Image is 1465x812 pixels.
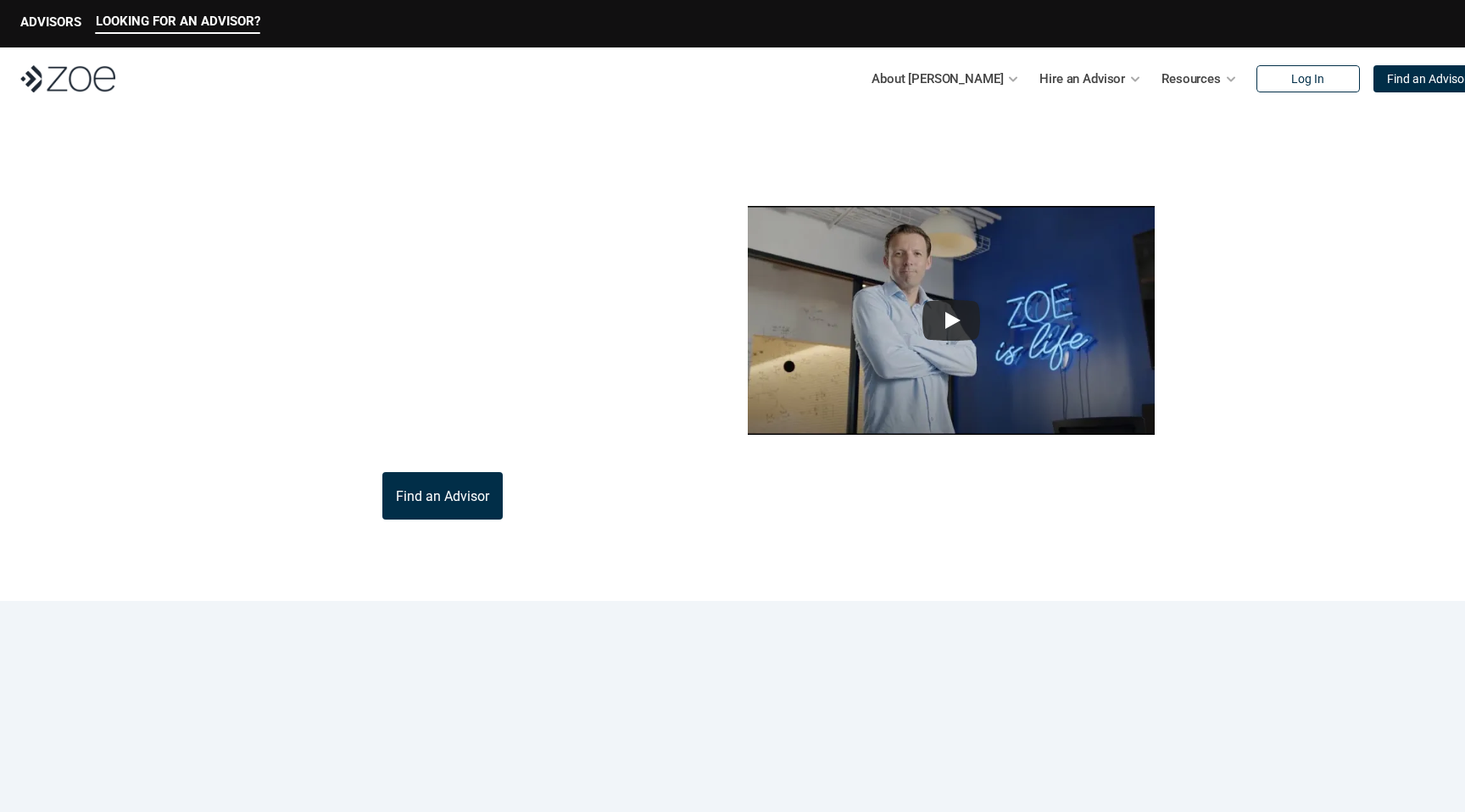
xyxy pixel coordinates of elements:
[96,14,260,29] p: LOOKING FOR AN ADVISOR?
[224,269,661,350] p: [PERSON_NAME] is the modern wealth platform that allows you to find, hire, and work with vetted i...
[224,370,661,452] p: Through [PERSON_NAME]’s platform, you can connect with trusted financial advisors across [GEOGRAP...
[396,488,489,504] p: Find an Advisor
[1256,65,1360,92] a: Log In
[20,14,81,30] p: ADVISORS
[1291,72,1324,86] p: Log In
[382,472,503,520] a: Find an Advisor
[922,300,980,341] button: Play
[748,206,1155,435] img: sddefault.webp
[872,66,1003,92] p: About [PERSON_NAME]
[1039,66,1125,92] p: Hire an Advisor
[224,151,627,248] p: What is [PERSON_NAME]?
[661,445,1241,465] p: This video is not investment advice and should not be relied on for such advice or as a substitut...
[1161,66,1221,92] p: Resources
